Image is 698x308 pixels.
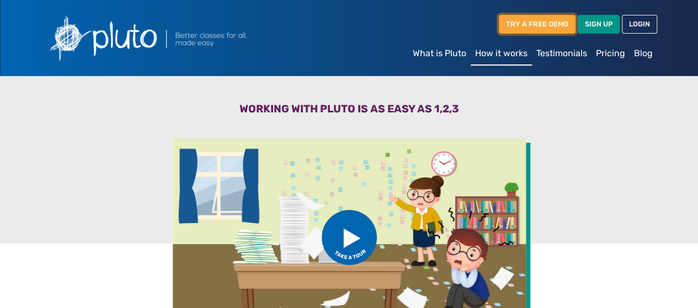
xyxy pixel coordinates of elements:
[578,15,620,33] a: SIGN UP
[471,42,532,66] a: How it works
[532,42,592,64] a: Testimonials
[499,15,576,33] a: TRY A FREE DEMO
[408,42,471,64] a: What is Pluto
[322,210,377,265] img: btn_take_tour.svg
[41,9,306,67] img: Pluto logo with the text Better classes for all, made easy
[592,42,630,64] a: Pricing
[622,15,657,33] a: LOGIN
[48,102,651,120] h3: Working with Pluto is as easy as 1,2,3
[630,42,657,64] a: Blog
